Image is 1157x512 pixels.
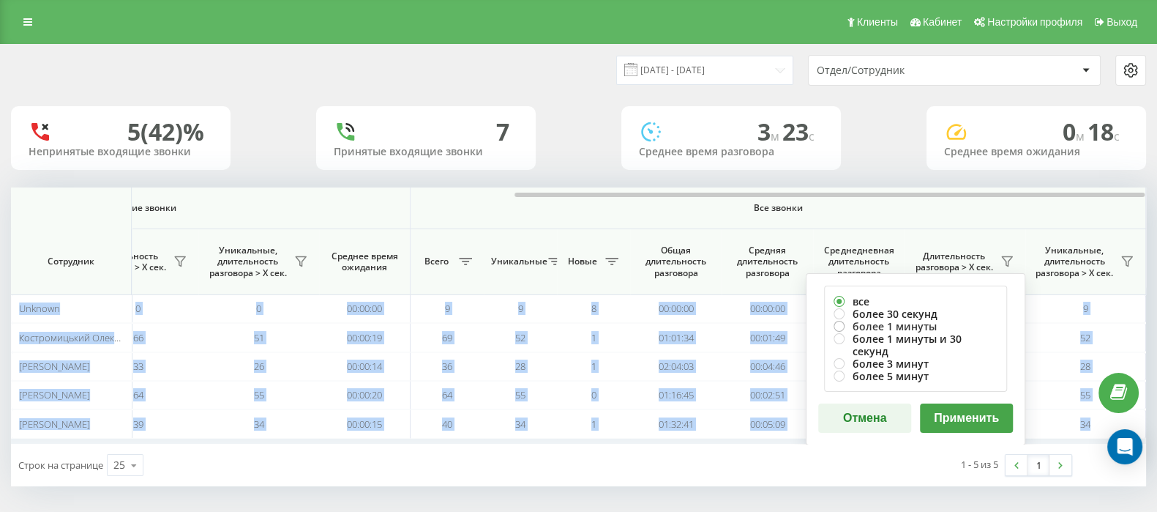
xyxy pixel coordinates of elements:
[591,360,596,373] span: 1
[319,381,411,409] td: 00:00:20
[1080,388,1090,401] span: 55
[1033,245,1116,279] span: Уникальные, длительность разговора > Х сек.
[445,302,450,315] span: 9
[442,360,452,373] span: 36
[641,245,711,279] span: Общая длительность разговора
[127,118,204,146] div: 5 (42)%
[133,388,143,401] span: 64
[817,64,992,77] div: Отдел/Сотрудник
[515,388,525,401] span: 55
[454,202,1102,214] span: Все звонки
[518,302,523,315] span: 9
[591,388,596,401] span: 0
[944,146,1128,158] div: Среднее время ожидания
[912,251,996,273] span: Длительность разговора > Х сек.
[834,308,997,320] label: более 30 секунд
[1063,116,1087,147] span: 0
[319,352,411,381] td: 00:00:14
[254,360,264,373] span: 26
[591,331,596,344] span: 1
[1087,116,1120,147] span: 18
[29,146,213,158] div: Непринятые входящие звонки
[19,388,90,401] span: [PERSON_NAME]
[133,331,143,344] span: 66
[254,388,264,401] span: 55
[591,302,596,315] span: 8
[319,409,411,438] td: 00:00:15
[733,245,802,279] span: Средняя длительность разговора
[722,381,813,409] td: 00:02:51
[824,245,894,279] span: Среднедневная длительность разговора
[496,118,509,146] div: 7
[1083,302,1088,315] span: 9
[442,388,452,401] span: 64
[442,331,452,344] span: 69
[330,251,399,273] span: Среднее время ожидания
[630,294,722,323] td: 00:00:00
[771,128,782,144] span: м
[834,333,997,357] label: более 1 минуты и 30 секунд
[639,146,823,158] div: Среднее время разговора
[923,16,962,28] span: Кабинет
[834,295,997,308] label: все
[515,360,525,373] span: 28
[442,418,452,431] span: 40
[757,116,782,147] span: 3
[630,352,722,381] td: 02:04:03
[1080,360,1090,373] span: 28
[23,256,119,267] span: Сотрудник
[206,245,290,279] span: Уникальные, длительность разговора > Х сек.
[19,418,90,431] span: [PERSON_NAME]
[515,418,525,431] span: 34
[19,302,60,315] span: Unknown
[782,116,815,147] span: 23
[19,360,90,373] span: [PERSON_NAME]
[630,323,722,352] td: 01:01:34
[920,404,1013,433] button: Применить
[1107,429,1142,464] div: Open Intercom Messenger
[722,294,813,323] td: 00:00:00
[722,409,813,438] td: 00:05:09
[630,381,722,409] td: 01:16:45
[18,459,103,472] span: Строк на странице
[334,146,518,158] div: Принятые входящие звонки
[418,256,454,267] span: Всего
[133,360,143,373] span: 33
[319,323,411,352] td: 00:00:19
[722,323,813,352] td: 00:01:49
[857,16,898,28] span: Клиенты
[256,302,261,315] span: 0
[319,294,411,323] td: 00:00:00
[722,352,813,381] td: 00:04:46
[254,331,264,344] span: 51
[19,331,141,344] span: Костромицький Олександр
[1080,418,1090,431] span: 34
[961,457,998,472] div: 1 - 5 из 5
[133,418,143,431] span: 39
[834,370,997,382] label: более 5 минут
[630,409,722,438] td: 01:32:41
[515,331,525,344] span: 52
[1076,128,1087,144] span: м
[254,418,264,431] span: 34
[491,256,544,267] span: Уникальные
[1027,455,1049,475] a: 1
[987,16,1082,28] span: Настройки профиля
[1107,16,1137,28] span: Выход
[818,404,911,433] button: Отмена
[564,256,601,267] span: Новые
[834,320,997,333] label: более 1 минуты
[1080,331,1090,344] span: 52
[834,357,997,370] label: более 3 минут
[591,418,596,431] span: 1
[113,458,125,472] div: 25
[1114,128,1120,144] span: c
[135,302,141,315] span: 0
[809,128,815,144] span: c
